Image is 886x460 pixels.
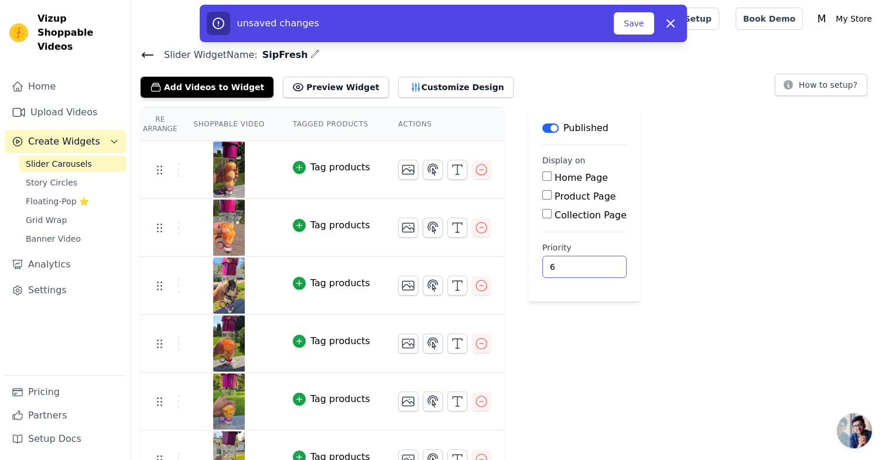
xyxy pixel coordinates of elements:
button: Change Thumbnail [398,218,418,238]
a: Grid Wrap [19,212,126,228]
button: Tag products [293,218,370,232]
button: Create Widgets [5,130,126,153]
div: Tag products [310,276,370,290]
div: Tag products [310,160,370,174]
th: Re Arrange [141,108,179,141]
label: Product Page [555,191,616,202]
div: Tag products [310,392,370,406]
button: How to setup? [775,74,867,96]
span: Story Circles [26,177,77,188]
a: Story Circles [19,174,126,191]
legend: Display on [542,155,586,166]
button: Tag products [293,160,370,174]
label: Priority [542,242,627,253]
span: Slider Widget Name: [155,48,258,62]
p: Published [563,121,608,135]
button: Tag products [293,276,370,290]
button: Change Thumbnail [398,160,418,180]
button: Preview Widget [283,77,388,98]
button: Tag products [293,392,370,406]
button: Tag products [293,334,370,348]
a: Banner Video [19,231,126,247]
button: Customize Design [398,77,514,98]
label: Home Page [555,172,608,183]
img: reel-preview-uyuj56-9d.myshopify.com-3697643699668559806_75369420949.jpeg [213,315,245,372]
a: Floating-Pop ⭐ [19,193,126,210]
button: Change Thumbnail [398,392,418,411]
button: Save [614,12,654,35]
span: Create Widgets [28,135,100,149]
a: Open chat [837,413,872,448]
label: Collection Page [555,210,627,221]
button: Change Thumbnail [398,334,418,353]
a: Home [5,75,126,98]
th: Tagged Products [279,108,384,141]
button: Change Thumbnail [398,276,418,296]
img: reel-preview-uyuj56-9d.myshopify.com-3696892787484325945_75369420949.jpeg [213,373,245,430]
span: Floating-Pop ⭐ [26,195,89,207]
span: Slider Carousels [26,158,92,170]
div: Tag products [310,218,370,232]
a: Slider Carousels [19,156,126,172]
div: Tag products [310,334,370,348]
th: Actions [384,108,505,141]
span: SipFresh [258,48,308,62]
a: Analytics [5,253,126,276]
span: Banner Video [26,233,81,245]
a: Upload Videos [5,101,126,124]
a: How to setup? [775,82,867,93]
a: Setup Docs [5,427,126,451]
a: Settings [5,279,126,302]
th: Shoppable Video [179,108,278,141]
span: unsaved changes [237,18,319,29]
span: Grid Wrap [26,214,67,226]
div: Edit Name [310,47,320,63]
a: Partners [5,404,126,427]
img: reel-preview-uyuj56-9d.myshopify.com-3698612065845885687_75369420949.jpeg [213,200,245,256]
button: Add Videos to Widget [141,77,273,98]
a: Pricing [5,380,126,404]
img: reel-preview-uyuj56-9d.myshopify.com-3697787327859729792_75369420949.jpeg [213,142,245,198]
img: reel-preview-uyuj56-9d.myshopify.com-3698440563792925489_75369420949.jpeg [213,258,245,314]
